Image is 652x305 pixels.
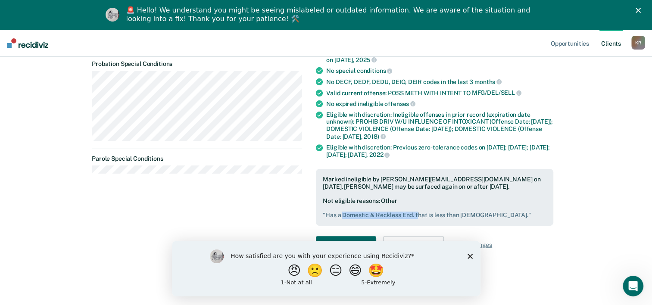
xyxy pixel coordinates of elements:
[326,78,553,86] div: No DECF, DEDF, DEDU, DEIO, DEIR codes in the last 3
[383,236,444,253] button: Update status
[636,8,644,13] div: Close
[316,236,379,253] a: Navigate to form link
[472,89,521,96] span: MFG/DEL/SELL
[126,6,533,23] div: 🚨 Hello! We understand you might be seeing mislabeled or outdated information. We are aware of th...
[7,38,48,48] img: Recidiviz
[631,36,645,50] button: KR
[326,144,553,159] div: Eligible with discretion: Previous zero-tolerance codes on [DATE]; [DATE]; [DATE]; [DATE]; [DATE],
[106,8,119,22] img: Profile image for Kim
[369,151,390,158] span: 2022
[357,67,392,74] span: conditions
[326,67,553,75] div: No special
[549,29,591,57] a: Opportunities
[92,60,302,68] dt: Probation Special Conditions
[316,236,376,253] button: Auto-fill referral
[384,100,415,107] span: offenses
[323,212,546,219] pre: " Has a Domestic & Reckless End. that is less than [DEMOGRAPHIC_DATA]. "
[631,36,645,50] div: K R
[356,56,377,63] span: 2025
[172,241,480,296] iframe: Survey by Kim from Recidiviz
[323,197,546,219] div: Not eligible reasons: Other
[326,111,553,140] div: Eligible with discretion: Ineligible offenses in prior record (expiration date unknown): PROHIB D...
[323,176,546,190] div: Marked ineligible by [PERSON_NAME][EMAIL_ADDRESS][DOMAIN_NAME] on [DATE]. [PERSON_NAME] may be su...
[474,78,502,85] span: months
[326,100,553,108] div: No expired ineligible
[623,276,643,296] iframe: Intercom live chat
[364,133,385,140] span: 2018)
[326,89,553,97] div: Valid current offense: POSS METH WITH INTENT TO
[599,29,623,57] a: Clients
[92,155,302,162] dt: Parole Special Conditions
